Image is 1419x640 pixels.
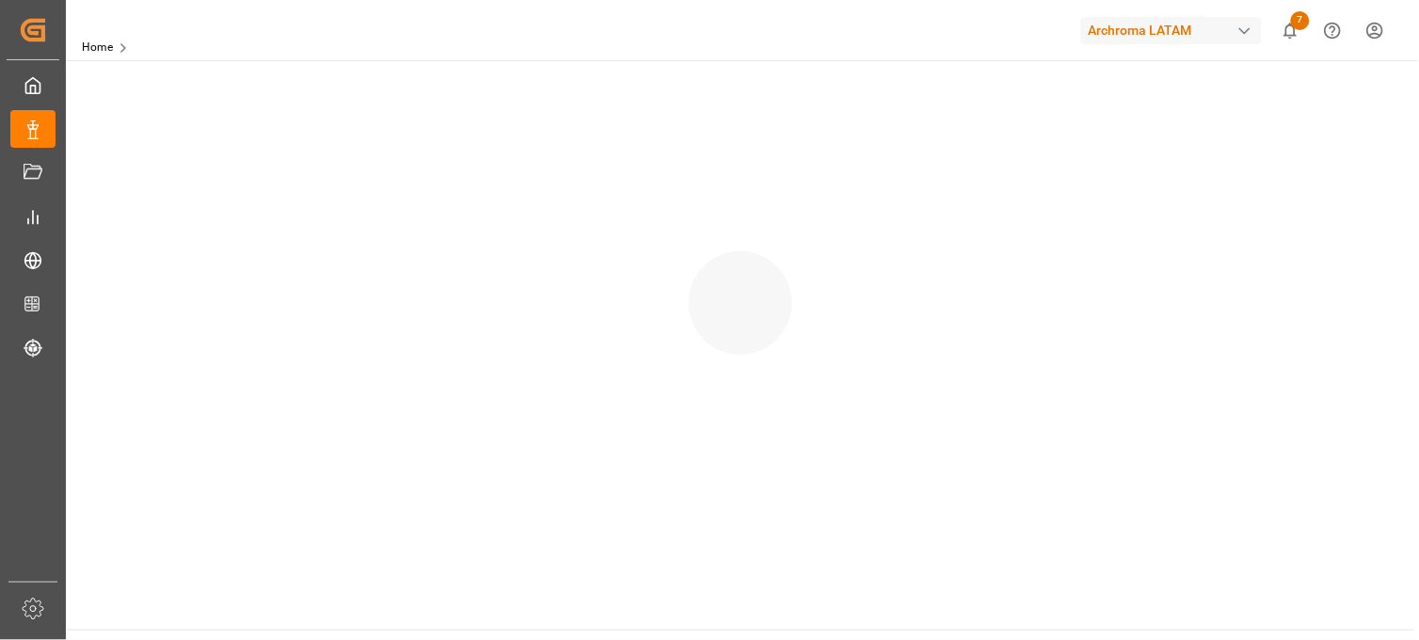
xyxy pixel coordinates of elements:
button: show 7 new notifications [1269,9,1312,52]
div: Archroma LATAM [1081,17,1262,44]
button: Help Center [1312,9,1354,52]
button: Archroma LATAM [1081,12,1269,48]
span: 7 [1291,11,1310,30]
a: Home [82,40,113,54]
